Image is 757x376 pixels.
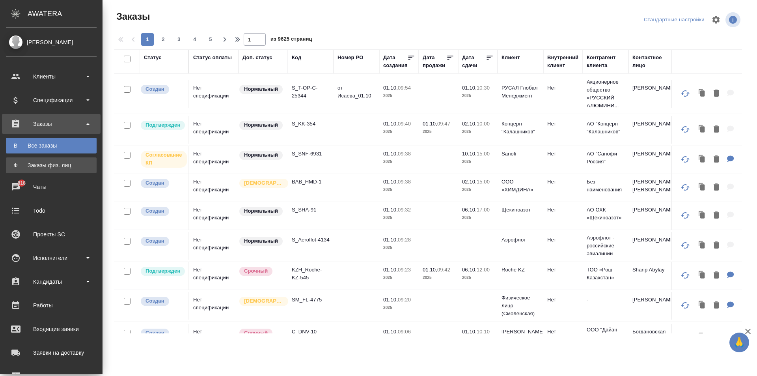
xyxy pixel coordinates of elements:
[383,121,398,127] p: 01.10,
[239,206,284,217] div: Статус по умолчанию для стандартных заказов
[725,12,742,27] span: Посмотреть информацию
[188,33,201,46] button: 4
[587,54,625,69] div: Контрагент клиента
[502,206,539,214] p: Щекиноазот
[423,54,446,69] div: Дата продажи
[244,297,283,305] p: [DEMOGRAPHIC_DATA]
[477,121,490,127] p: 10:00
[204,36,217,43] span: 5
[628,146,674,174] td: [PERSON_NAME]
[189,146,239,174] td: Нет спецификации
[292,120,330,128] p: S_KK-354
[2,296,101,315] a: Работы
[239,236,284,247] div: Статус по умолчанию для стандартных заказов
[502,266,539,274] p: Roche KZ
[140,296,185,307] div: Выставляется автоматически при создании заказа
[462,158,494,166] p: 2025
[502,120,539,136] p: Концерн "Калашников"
[477,85,490,91] p: 10:30
[710,152,723,168] button: Удалить
[292,266,330,282] p: KZH_Roche-KZ-545
[6,181,97,193] div: Чаты
[114,10,150,23] span: Заказы
[502,328,539,344] p: [PERSON_NAME] РУС
[462,151,477,157] p: 10.10,
[292,296,330,304] p: SM_FL-4775
[676,266,695,285] button: Обновить
[239,266,284,277] div: Выставляется автоматически, если на указанный объем услуг необходимо больше времени в стандартном...
[189,262,239,290] td: Нет спецификации
[189,80,239,108] td: Нет спецификации
[547,54,579,69] div: Внутренний клиент
[547,84,579,92] p: Нет
[145,207,164,215] p: Создан
[188,36,201,43] span: 4
[462,329,477,335] p: 01.10,
[462,214,494,222] p: 2025
[676,120,695,139] button: Обновить
[6,323,97,335] div: Входящие заявки
[477,179,490,185] p: 15:00
[437,121,450,127] p: 09:47
[587,326,625,350] p: ООО "Дайан Вентилятор РУС"
[244,85,278,93] p: Нормальный
[676,328,695,347] button: Обновить
[462,121,477,127] p: 02.10,
[462,267,477,273] p: 06.10,
[173,33,185,46] button: 3
[244,267,268,275] p: Срочный
[695,329,710,346] button: Клонировать
[145,237,164,245] p: Создан
[239,84,284,95] div: Статус по умолчанию для стандартных заказов
[710,329,723,346] button: Удалить
[2,224,101,244] a: Проекты SC
[204,33,217,46] button: 5
[710,268,723,284] button: Удалить
[632,54,670,69] div: Контактное лицо
[10,161,93,169] div: Заказы физ. лиц
[695,122,710,138] button: Клонировать
[292,150,330,158] p: S_SNF-6931
[547,328,579,336] p: Нет
[6,38,97,47] div: [PERSON_NAME]
[383,158,415,166] p: 2025
[423,121,437,127] p: 01.10,
[173,36,185,43] span: 3
[587,120,625,136] p: АО "Концерн "Калашников"
[6,205,97,217] div: Todo
[462,179,477,185] p: 02.10,
[398,329,411,335] p: 09:06
[157,33,170,46] button: 2
[695,238,710,254] button: Клонировать
[707,10,725,29] span: Настроить таблицу
[6,276,97,288] div: Кандидаты
[462,85,477,91] p: 01.10,
[729,333,749,352] button: 🙏
[244,329,268,337] p: Срочный
[642,14,707,26] div: split button
[477,329,490,335] p: 10:10
[477,207,490,213] p: 17:00
[587,78,625,110] p: Акционерное общество «РУССКИЙ АЛЮМИНИ...
[383,237,398,243] p: 01.10,
[710,86,723,102] button: Удалить
[695,86,710,102] button: Клонировать
[547,120,579,128] p: Нет
[6,71,97,82] div: Клиенты
[383,54,407,69] div: Дата создания
[587,296,625,304] p: -
[398,121,411,127] p: 09:40
[398,267,411,273] p: 09:23
[2,343,101,363] a: Заявки на доставку
[189,202,239,230] td: Нет спецификации
[462,186,494,194] p: 2025
[710,238,723,254] button: Удалить
[337,54,363,62] div: Номер PO
[140,206,185,217] div: Выставляется автоматически при создании заказа
[189,232,239,260] td: Нет спецификации
[239,150,284,161] div: Статус по умолчанию для стандартных заказов
[587,150,625,166] p: АО "Санофи Россия"
[383,92,415,100] p: 2025
[502,294,539,318] p: Физическое лицо (Смоленская)
[477,151,490,157] p: 15:00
